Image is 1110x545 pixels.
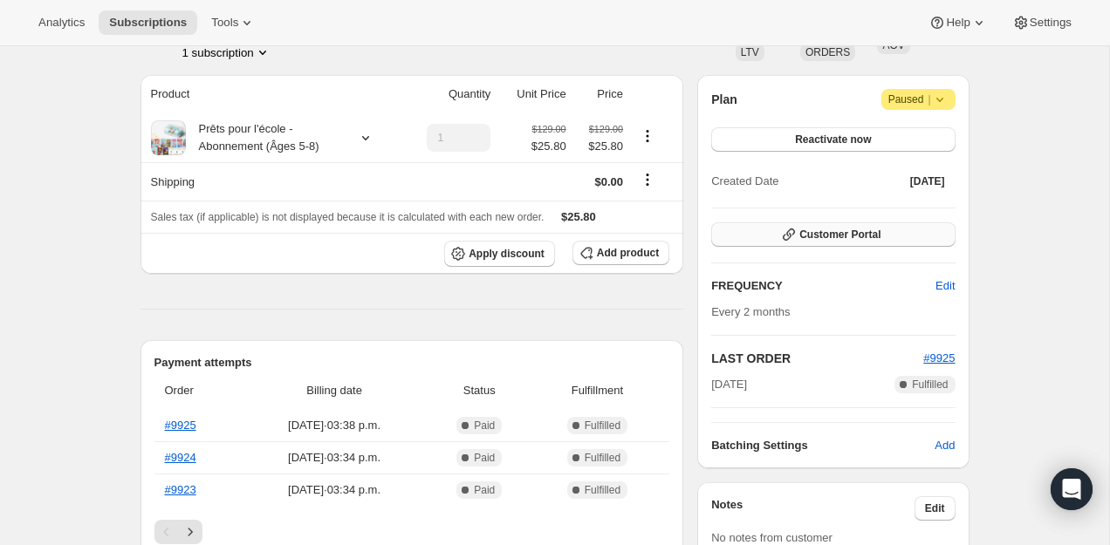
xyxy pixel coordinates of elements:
nav: Pagination [154,520,670,544]
h2: FREQUENCY [711,277,935,295]
span: Paid [474,451,495,465]
button: Subscriptions [99,10,197,35]
h3: Notes [711,496,915,521]
span: Paid [474,483,495,497]
button: Add product [572,241,669,265]
span: Analytics [38,16,85,30]
span: Fulfilled [912,378,948,392]
button: Apply discount [444,241,555,267]
button: Analytics [28,10,95,35]
span: [DATE] · 03:38 p.m. [245,417,422,434]
button: Edit [915,496,956,521]
button: [DATE] [900,169,956,194]
span: No notes from customer [711,531,832,544]
th: Price [572,75,628,113]
span: Status [434,382,525,399]
span: Tools [211,16,238,30]
div: Prêts pour l'école - Abonnement (Âges 5-8) [186,120,343,155]
span: Paid [474,419,495,433]
button: Tools [201,10,266,35]
small: $129.00 [589,124,623,134]
span: $25.80 [561,210,596,223]
button: Next [178,520,202,544]
a: #9924 [165,451,196,464]
h2: Plan [711,91,737,108]
button: Product actions [182,44,271,61]
span: Customer Portal [799,228,880,242]
button: Customer Portal [711,222,955,247]
span: Apply discount [469,247,545,261]
span: Add product [597,246,659,260]
span: Paused [888,91,949,108]
span: [DATE] · 03:34 p.m. [245,449,422,467]
span: [DATE] · 03:34 p.m. [245,481,422,499]
span: Billing date [245,382,422,399]
span: Subscriptions [109,16,187,30]
button: Edit [925,272,965,300]
span: Help [946,16,970,30]
span: Every 2 months [711,305,790,318]
button: Settings [1002,10,1082,35]
span: Add [935,437,955,454]
button: Product actions [634,126,661,146]
span: | [928,92,930,106]
a: #9923 [165,483,196,496]
span: Edit [925,501,945,515]
span: Fulfillment [536,382,660,399]
span: Sales tax (if applicable) is not displayed because it is calculated with each new order. [151,211,545,223]
th: Product [140,75,403,113]
span: Created Date [711,173,778,190]
th: Shipping [140,162,403,201]
a: #9925 [165,419,196,432]
span: $25.80 [577,138,623,155]
th: Order [154,371,241,410]
span: ORDERS [805,46,850,58]
a: #9925 [923,351,955,364]
span: [DATE] [711,376,747,393]
span: Edit [935,277,955,295]
span: Fulfilled [585,419,620,433]
th: Unit Price [496,75,571,113]
span: LTV [741,46,759,58]
span: Reactivate now [795,133,871,146]
th: Quantity [402,75,496,113]
span: Fulfilled [585,451,620,465]
button: Shipping actions [634,170,661,189]
span: [DATE] [910,174,945,188]
small: $129.00 [531,124,565,134]
span: $25.80 [531,138,566,155]
button: Reactivate now [711,127,955,152]
h2: Payment attempts [154,354,670,371]
h2: LAST ORDER [711,350,923,367]
h6: Batching Settings [711,437,935,454]
span: $0.00 [594,175,623,188]
div: Open Intercom Messenger [1051,468,1093,510]
button: Help [918,10,997,35]
span: Fulfilled [585,483,620,497]
span: Settings [1030,16,1072,30]
img: product img [151,120,186,155]
button: Add [924,432,965,460]
button: #9925 [923,350,955,367]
